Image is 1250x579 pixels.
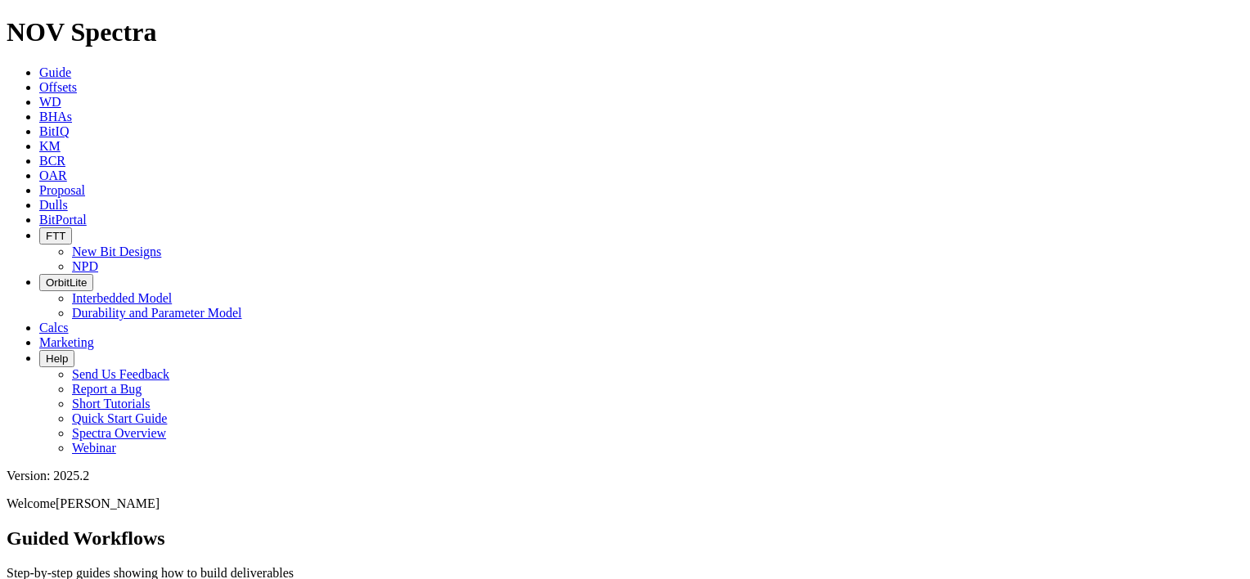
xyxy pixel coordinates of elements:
[39,350,74,367] button: Help
[72,397,151,411] a: Short Tutorials
[72,291,172,305] a: Interbedded Model
[7,496,1243,511] p: Welcome
[56,496,160,510] span: [PERSON_NAME]
[72,441,116,455] a: Webinar
[39,198,68,212] a: Dulls
[72,259,98,273] a: NPD
[72,306,242,320] a: Durability and Parameter Model
[39,80,77,94] a: Offsets
[7,527,1243,550] h2: Guided Workflows
[72,382,142,396] a: Report a Bug
[39,321,69,334] a: Calcs
[72,245,161,258] a: New Bit Designs
[39,65,71,79] a: Guide
[46,230,65,242] span: FTT
[39,95,61,109] a: WD
[39,274,93,291] button: OrbitLite
[46,352,68,365] span: Help
[46,276,87,289] span: OrbitLite
[7,17,1243,47] h1: NOV Spectra
[39,227,72,245] button: FTT
[39,110,72,123] a: BHAs
[39,183,85,197] a: Proposal
[39,335,94,349] a: Marketing
[72,411,167,425] a: Quick Start Guide
[39,154,65,168] a: BCR
[39,124,69,138] a: BitIQ
[72,367,169,381] a: Send Us Feedback
[7,469,1243,483] div: Version: 2025.2
[39,139,61,153] a: KM
[72,426,166,440] a: Spectra Overview
[39,168,67,182] a: OAR
[39,213,87,227] a: BitPortal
